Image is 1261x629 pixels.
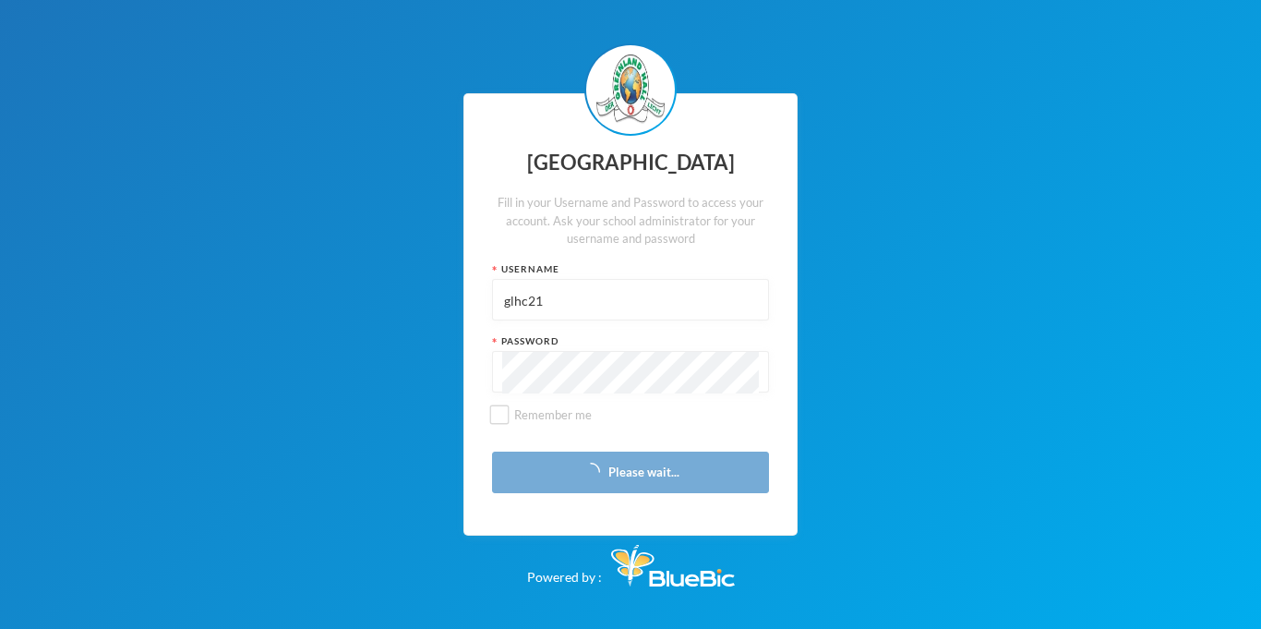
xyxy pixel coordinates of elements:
span: Remember me [507,407,599,422]
div: Username [492,262,769,276]
button: Please wait... [492,452,769,493]
img: Bluebic [611,545,735,587]
div: Fill in your Username and Password to access your account. Ask your school administrator for your... [492,194,769,248]
div: [GEOGRAPHIC_DATA] [492,145,769,181]
div: Powered by : [527,536,735,587]
div: Password [492,334,769,348]
i: icon: loading [582,463,600,481]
